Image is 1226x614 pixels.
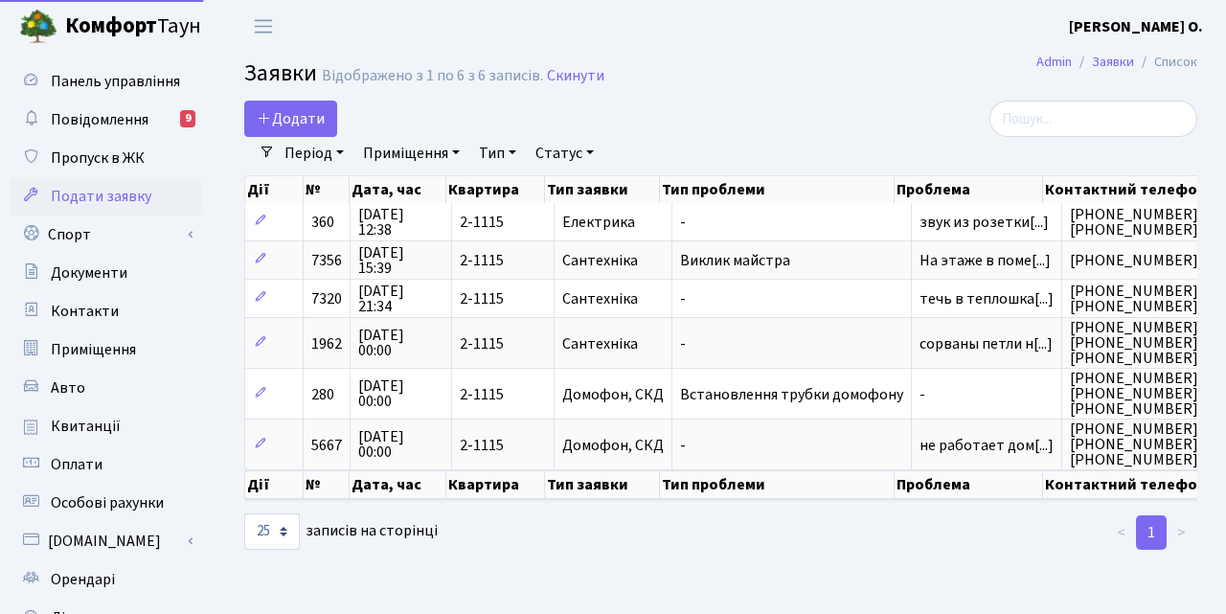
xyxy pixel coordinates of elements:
[244,513,438,550] label: записів на сторінці
[562,438,664,453] span: Домофон, СКД
[460,291,546,307] span: 2-1115
[460,438,546,453] span: 2-1115
[1043,470,1224,499] th: Контактний телефон
[680,291,903,307] span: -
[10,484,201,522] a: Особові рахунки
[245,176,304,203] th: Дії
[562,253,664,268] span: Сантехніка
[10,560,201,599] a: Орендарі
[460,387,546,402] span: 2-1115
[51,186,151,207] span: Подати заявку
[989,101,1197,137] input: Пошук...
[51,148,145,169] span: Пропуск в ЖК
[1008,42,1226,82] nav: breadcrumb
[304,470,350,499] th: №
[51,569,115,590] span: Орендарі
[1134,52,1197,73] li: Список
[51,377,85,398] span: Авто
[10,445,201,484] a: Оплати
[257,108,325,129] span: Додати
[446,176,545,203] th: Квартира
[350,470,446,499] th: Дата, час
[562,215,664,230] span: Електрика
[65,11,201,43] span: Таун
[1043,176,1224,203] th: Контактний телефон
[51,262,127,284] span: Документи
[10,101,201,139] a: Повідомлення9
[460,215,546,230] span: 2-1115
[10,369,201,407] a: Авто
[1036,52,1072,72] a: Admin
[245,470,304,499] th: Дії
[51,339,136,360] span: Приміщення
[1069,16,1203,37] b: [PERSON_NAME] О.
[680,336,903,352] span: -
[311,384,334,405] span: 280
[51,416,121,437] span: Квитанції
[180,110,195,127] div: 9
[680,438,903,453] span: -
[244,101,337,137] a: Додати
[51,71,180,92] span: Панель управління
[350,176,446,203] th: Дата, час
[528,137,602,170] a: Статус
[358,328,443,358] span: [DATE] 00:00
[358,378,443,409] span: [DATE] 00:00
[680,253,903,268] span: Виклик майстра
[919,212,1049,233] span: звук из розетки[...]
[311,212,334,233] span: 360
[358,284,443,314] span: [DATE] 21:34
[562,291,664,307] span: Сантехніка
[919,288,1054,309] span: течь в теплошка[...]
[919,250,1051,271] span: На этаже в поме[...]
[10,522,201,560] a: [DOMAIN_NAME]
[562,387,664,402] span: Домофон, СКД
[680,215,903,230] span: -
[10,254,201,292] a: Документи
[358,245,443,276] span: [DATE] 15:39
[460,336,546,352] span: 2-1115
[895,470,1043,499] th: Проблема
[919,387,1054,402] span: -
[10,177,201,216] a: Подати заявку
[239,11,287,42] button: Переключити навігацію
[919,333,1053,354] span: сорваны петли н[...]
[460,253,546,268] span: 2-1115
[1136,515,1167,550] a: 1
[355,137,467,170] a: Приміщення
[1069,15,1203,38] a: [PERSON_NAME] О.
[545,470,660,499] th: Тип заявки
[10,407,201,445] a: Квитанції
[51,454,102,475] span: Оплати
[660,470,895,499] th: Тип проблеми
[51,492,164,513] span: Особові рахунки
[244,513,300,550] select: записів на сторінці
[322,67,543,85] div: Відображено з 1 по 6 з 6 записів.
[311,288,342,309] span: 7320
[545,176,660,203] th: Тип заявки
[51,301,119,322] span: Контакти
[10,330,201,369] a: Приміщення
[1092,52,1134,72] a: Заявки
[311,250,342,271] span: 7356
[244,57,317,90] span: Заявки
[547,67,604,85] a: Скинути
[358,429,443,460] span: [DATE] 00:00
[10,292,201,330] a: Контакти
[895,176,1043,203] th: Проблема
[446,470,545,499] th: Квартира
[19,8,57,46] img: logo.png
[562,336,664,352] span: Сантехніка
[10,216,201,254] a: Спорт
[680,387,903,402] span: Встановлення трубки домофону
[358,207,443,238] span: [DATE] 12:38
[10,62,201,101] a: Панель управління
[277,137,352,170] a: Період
[919,435,1054,456] span: не работает дом[...]
[51,109,148,130] span: Повідомлення
[471,137,524,170] a: Тип
[10,139,201,177] a: Пропуск в ЖК
[65,11,157,41] b: Комфорт
[660,176,895,203] th: Тип проблеми
[311,333,342,354] span: 1962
